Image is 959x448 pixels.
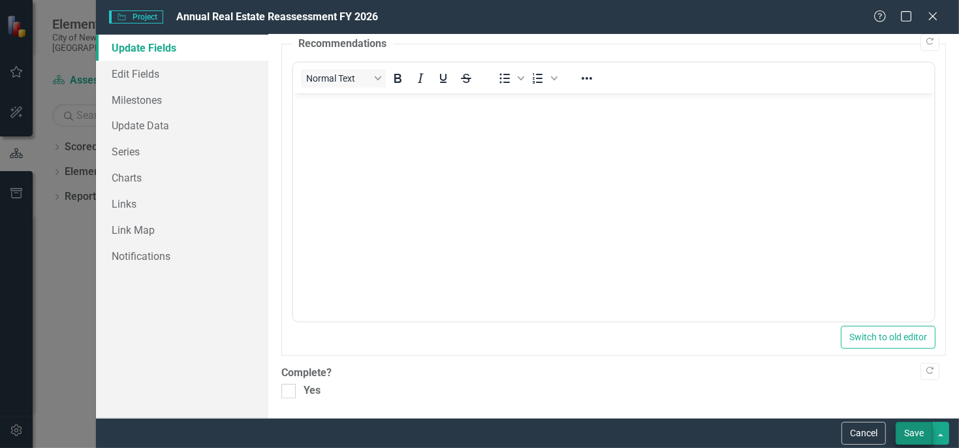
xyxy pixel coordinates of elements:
div: Bullet list [494,69,526,88]
a: Charts [96,165,268,191]
span: Normal Text [306,73,370,84]
a: Edit Fields [96,61,268,87]
span: Annual Real Estate Reassessment FY 2026 [176,10,378,23]
button: Reveal or hide additional toolbar items [576,69,598,88]
button: Switch to old editor [841,326,935,349]
button: Block Normal Text [301,69,386,88]
a: Notifications [96,243,268,269]
button: Underline [432,69,454,88]
button: Save [896,422,932,445]
a: Update Data [96,112,268,138]
button: Cancel [841,422,886,445]
a: Milestones [96,87,268,113]
button: Bold [386,69,409,88]
legend: Recommendations [292,37,393,52]
div: Yes [304,383,321,398]
button: Italic [409,69,432,88]
label: Complete? [281,366,946,381]
iframe: Rich Text Area [293,93,934,321]
a: Series [96,138,268,165]
a: Links [96,191,268,217]
button: Strikethrough [455,69,477,88]
span: Project [109,10,163,24]
div: Numbered list [527,69,559,88]
a: Link Map [96,217,268,243]
a: Update Fields [96,35,268,61]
